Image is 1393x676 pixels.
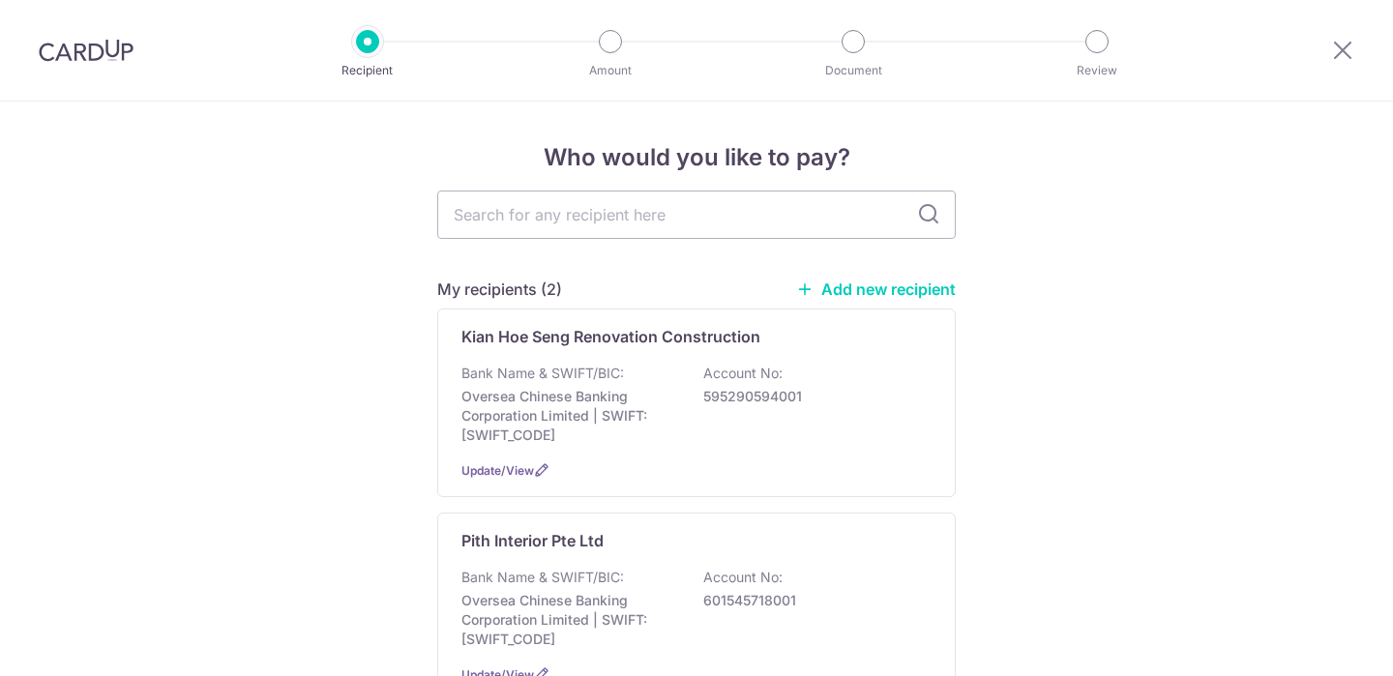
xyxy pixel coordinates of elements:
a: Update/View [461,463,534,478]
p: Review [1025,61,1169,80]
p: Kian Hoe Seng Renovation Construction [461,325,760,348]
p: Bank Name & SWIFT/BIC: [461,364,624,383]
p: Oversea Chinese Banking Corporation Limited | SWIFT: [SWIFT_CODE] [461,387,678,445]
p: Bank Name & SWIFT/BIC: [461,568,624,587]
p: Recipient [296,61,439,80]
p: Account No: [703,364,783,383]
img: CardUp [39,39,133,62]
p: 595290594001 [703,387,920,406]
p: Oversea Chinese Banking Corporation Limited | SWIFT: [SWIFT_CODE] [461,591,678,649]
h5: My recipients (2) [437,278,562,301]
iframe: Opens a widget where you can find more information [1268,618,1374,666]
a: Add new recipient [796,279,956,299]
input: Search for any recipient here [437,191,956,239]
h4: Who would you like to pay? [437,140,956,175]
p: Document [782,61,925,80]
p: 601545718001 [703,591,920,610]
p: Account No: [703,568,783,587]
p: Pith Interior Pte Ltd [461,529,604,552]
p: Amount [539,61,682,80]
